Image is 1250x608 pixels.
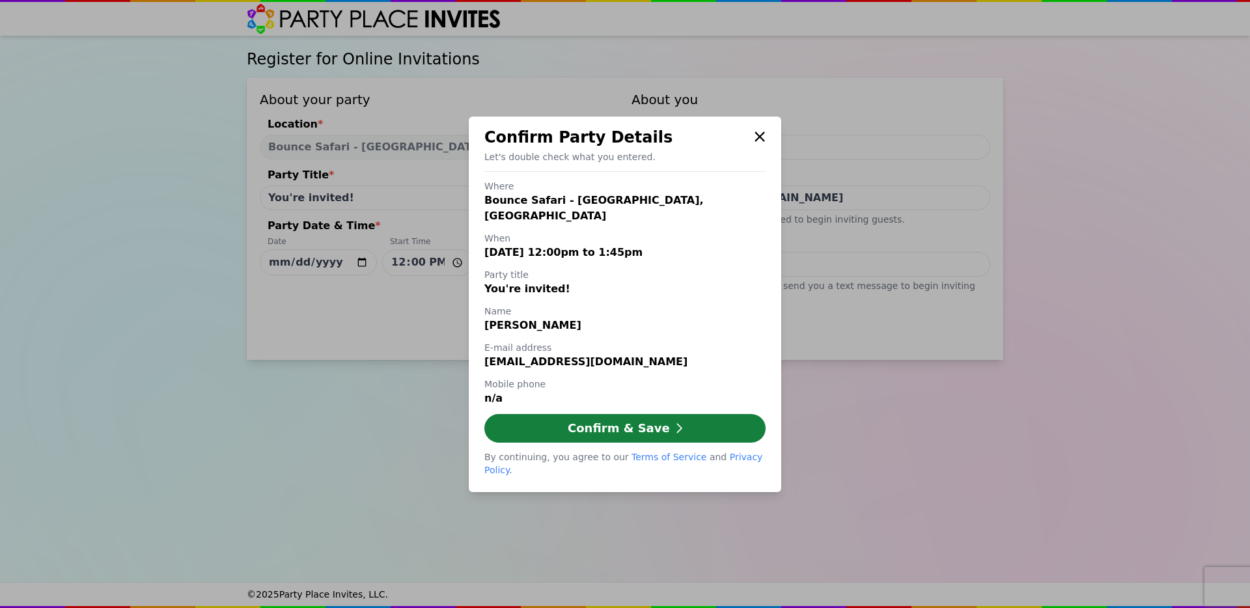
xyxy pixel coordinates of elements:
[484,391,766,406] div: n/a
[484,318,766,333] div: [PERSON_NAME]
[484,305,766,318] h3: Name
[484,268,766,281] h3: Party title
[632,452,706,462] a: Terms of Service
[484,245,766,260] div: [DATE] 12:00pm to 1:45pm
[484,180,766,193] h3: Where
[484,193,766,224] div: Bounce Safari - [GEOGRAPHIC_DATA], [GEOGRAPHIC_DATA]
[484,354,766,370] div: [EMAIL_ADDRESS][DOMAIN_NAME]
[484,378,766,391] h3: Mobile phone
[484,150,766,163] p: Let's double check what you entered.
[484,127,749,148] div: Confirm Party Details
[484,232,766,245] h3: When
[484,341,766,354] h3: E-mail address
[484,281,766,297] div: You're invited!
[484,450,766,477] div: By continuing, you agree to our and .
[484,414,766,443] button: Confirm & Save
